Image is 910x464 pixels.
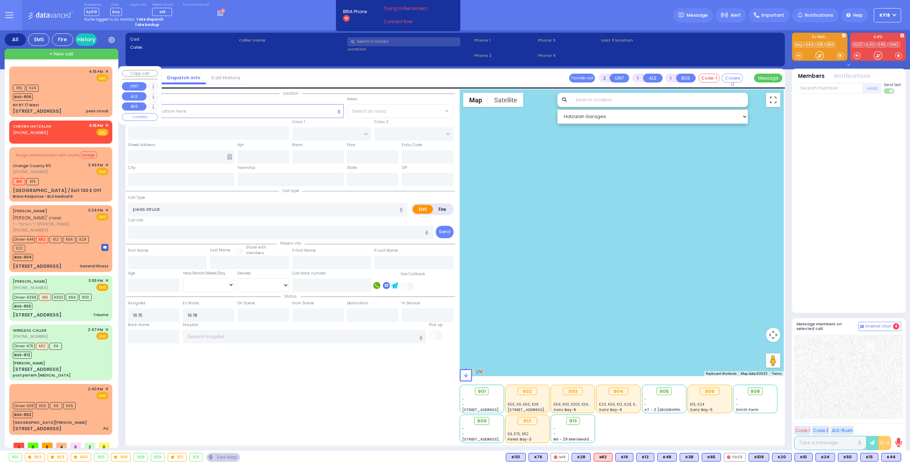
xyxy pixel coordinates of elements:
[553,402,598,407] span: K69, K101, K303, K398, M6
[659,388,669,395] span: 905
[657,453,677,462] div: BLS
[183,271,234,276] div: Year/Month/Week/Day
[105,123,108,129] span: ✕
[724,453,746,462] div: FD20
[838,453,857,462] div: BLS
[105,69,108,75] span: ✕
[13,85,25,92] span: K15
[643,74,663,82] button: ALS
[551,453,569,462] div: M4
[477,417,487,425] span: 909
[13,254,33,261] span: BUS-904
[594,453,612,462] div: ALS
[730,12,741,18] span: Alert
[151,453,165,461] div: 909
[13,130,48,135] span: [PHONE_NUMBER]
[122,70,158,77] button: Copy call
[401,271,425,277] label: Use Callback
[239,37,345,43] label: Caller name
[794,42,804,47] a: bay
[13,187,101,194] div: [GEOGRAPHIC_DATA] / Exit 130 E Off
[879,12,890,18] span: KY18
[110,3,122,7] label: Lines
[615,453,633,462] div: K19
[292,271,326,276] label: Call back number
[13,420,87,425] div: [GEOGRAPHIC_DATA][PERSON_NAME]
[13,245,25,252] span: K20
[797,83,863,94] input: Search member
[599,407,622,412] span: Sanz Bay-4
[81,151,97,159] button: Assign
[812,426,830,435] button: Code 2
[569,417,577,425] span: 913
[794,426,811,435] button: Code 1
[96,284,108,291] span: EMS
[89,278,103,283] span: 3:05 PM
[128,300,145,306] label: Assigned
[462,437,529,442] span: [STREET_ADDRESS][PERSON_NAME]
[384,5,440,12] span: Trying to Reconnect...
[553,431,556,437] span: -
[474,37,535,43] span: Phone 1
[128,322,149,328] label: Back Home
[402,142,422,148] label: Entry Code
[13,227,48,233] span: [PHONE_NUMBER]
[48,453,68,461] div: 903
[508,402,539,407] span: K55, K9, K65, K38
[128,271,135,276] label: Age
[105,327,108,333] span: ✕
[881,453,901,462] div: K44
[347,96,358,102] label: Areas
[50,402,62,409] span: K9
[96,213,108,220] span: EMS
[105,386,108,392] span: ✕
[636,453,654,462] div: K12
[702,453,721,462] div: K65
[14,443,24,448] span: 1
[101,244,108,251] img: message-box.svg
[28,11,75,20] img: Logo
[13,194,73,199] div: Bravo Response - BLS Medical B
[462,431,464,437] span: -
[292,248,316,254] label: P First Name
[347,46,472,52] label: Location
[88,162,103,168] span: 3:46 PM
[49,343,62,350] span: K4
[49,50,73,58] span: + New call
[831,426,854,435] button: ALS-Rush
[462,426,464,431] span: -
[690,402,704,407] span: K15, K24
[75,33,97,46] a: History
[13,236,35,243] span: Driver-K44
[727,455,730,459] img: red-radio-icon.svg
[750,388,760,395] span: 908
[89,69,103,74] span: 4:15 PM
[766,93,780,107] button: Toggle fullscreen view
[343,9,367,15] span: BRIA Phone
[292,300,314,306] label: From Scene
[128,142,155,148] label: Street Address
[111,453,131,461] div: 906
[13,285,48,290] span: [PHONE_NUMBER]
[281,294,300,299] span: Status
[816,42,825,47] a: K15
[636,453,654,462] div: BLS
[877,42,887,47] a: 595
[865,42,876,47] a: KJFD
[13,208,47,214] a: [PERSON_NAME]
[122,102,146,111] button: BUS
[508,437,531,442] span: Forest Bay-3
[754,74,782,82] button: Message
[508,431,529,437] span: K4, K76, M12
[462,396,464,402] span: -
[347,142,355,148] label: Floor
[93,312,108,318] div: Trauma
[384,18,440,25] a: Connect Now
[26,85,39,92] span: K24
[858,322,901,331] button: Internal Chat 4
[122,82,146,91] button: UNIT
[96,332,108,340] span: EMS
[736,402,738,407] span: -
[874,8,901,22] button: KY18
[461,367,485,376] img: Google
